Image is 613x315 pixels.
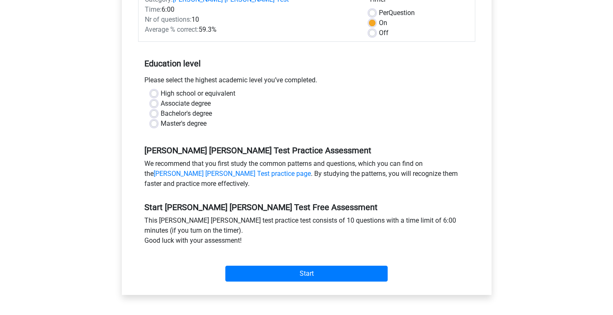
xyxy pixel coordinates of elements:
div: 6:00 [139,5,363,15]
h5: Education level [144,55,469,72]
h5: [PERSON_NAME] [PERSON_NAME] Test Practice Assessment [144,145,469,155]
label: On [379,18,387,28]
div: 10 [139,15,363,25]
input: Start [225,266,388,282]
label: Question [379,8,415,18]
label: High school or equivalent [161,89,235,99]
label: Off [379,28,388,38]
a: [PERSON_NAME] [PERSON_NAME] Test practice page [154,170,311,178]
span: Time: [145,5,161,13]
div: This [PERSON_NAME] [PERSON_NAME] test practice test consists of 10 questions with a time limit of... [138,216,475,249]
span: Per [379,9,388,17]
h5: Start [PERSON_NAME] [PERSON_NAME] Test Free Assessment [144,202,469,212]
span: Nr of questions: [145,15,192,23]
div: 59.3% [139,25,363,35]
label: Bachelor's degree [161,109,212,119]
div: We recommend that you first study the common patterns and questions, which you can find on the . ... [138,159,475,192]
label: Master's degree [161,119,207,129]
div: Please select the highest academic level you’ve completed. [138,75,475,89]
label: Associate degree [161,99,211,109]
span: Average % correct: [145,25,199,33]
